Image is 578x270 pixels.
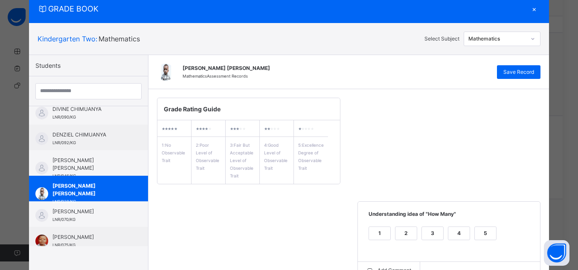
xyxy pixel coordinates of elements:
span: [PERSON_NAME] [52,233,129,241]
span: [PERSON_NAME] [PERSON_NAME] [183,64,489,72]
span: Mathematics Assessment Records [183,74,248,78]
span: LNR/046/KG [52,174,76,178]
span: 3 : Fair But Acceptable Level of Observable Trait [230,142,253,178]
i: ★ [301,127,304,131]
span: 2 : Poor Level of Observable Trait [196,142,219,171]
i: ★ [202,127,205,131]
i: ★ [196,127,199,131]
img: LNR_028_KG.png [157,64,174,81]
i: ★ [304,127,307,131]
i: ★ [311,127,314,131]
span: Mathematics [99,35,140,43]
span: GRADE BOOK [38,3,528,15]
i: ★ [264,127,267,131]
span: [PERSON_NAME] [PERSON_NAME] [52,157,129,172]
i: ★ [239,127,242,131]
span: LNR/070/KG [52,217,76,222]
span: DIVINE CHIMUANYA [52,105,129,113]
span: Grade Rating Guide [164,105,334,113]
i: ★ [267,127,270,131]
i: ★ [307,127,310,131]
span: LNR/092/KG [52,140,76,145]
span: 1 : No Observable Trait [162,142,185,163]
div: 2 [395,227,417,240]
span: Kindergarten Two : [38,35,97,43]
div: × [528,3,540,15]
span: [PERSON_NAME] [PERSON_NAME] [52,182,129,197]
span: Students [35,61,61,70]
i: ★ [242,127,245,131]
i: ★ [233,127,236,131]
i: ★ [171,127,174,131]
span: Save Record [503,68,534,76]
div: 3 [422,227,443,240]
img: default.svg [35,209,48,222]
span: 4 : Good Level of Observable Trait [264,142,288,171]
i: ★ [199,127,202,131]
div: Mathematics [468,35,526,43]
span: Understanding idea of "How Many" [366,210,532,224]
span: [PERSON_NAME] [52,208,129,215]
i: ★ [298,127,301,131]
i: ★ [276,127,279,131]
i: ★ [205,127,208,131]
div: Select Subject [424,35,459,43]
img: LNR_075_KG.png [35,235,48,247]
img: default.svg [35,162,48,174]
i: ★ [162,127,165,131]
img: default.svg [35,132,48,145]
span: LNR/090/KG [52,115,76,119]
div: 4 [448,227,470,240]
div: 1 [369,227,390,240]
span: LNR/028/KG [52,199,76,204]
i: ★ [230,127,233,131]
i: ★ [168,127,171,131]
div: 5 [475,227,496,240]
span: LNR/075/KG [52,243,76,247]
i: ★ [165,127,168,131]
i: ★ [208,127,211,131]
i: ★ [273,127,276,131]
button: Open asap [544,240,569,266]
i: ★ [270,127,273,131]
span: DENZIEL CHIMUANYA [52,131,129,139]
img: default.svg [35,107,48,119]
span: 5 : Excellence Degree of Observable Trait [298,142,324,171]
img: LNR_028_KG.png [35,187,48,200]
i: ★ [236,127,239,131]
i: ★ [174,127,177,131]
